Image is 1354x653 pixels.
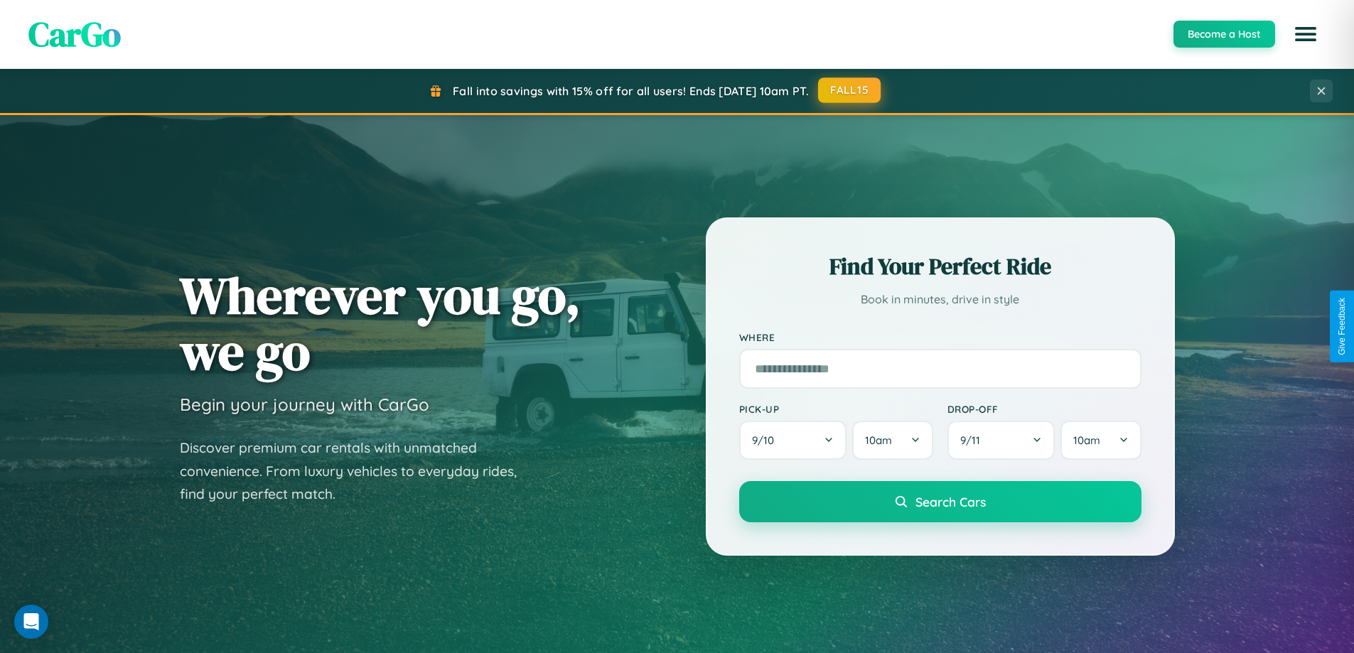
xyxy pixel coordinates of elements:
label: Drop-off [947,403,1141,415]
span: 10am [1073,433,1100,447]
h1: Wherever you go, we go [180,267,581,379]
p: Discover premium car rentals with unmatched convenience. From luxury vehicles to everyday rides, ... [180,436,535,506]
button: Open menu [1286,14,1326,54]
span: Fall into savings with 15% off for all users! Ends [DATE] 10am PT. [453,84,809,98]
button: Search Cars [739,481,1141,522]
span: Search Cars [915,494,986,509]
div: Open Intercom Messenger [14,605,48,639]
label: Where [739,331,1141,343]
span: 10am [865,433,892,447]
button: 9/10 [739,421,847,460]
div: Give Feedback [1337,298,1347,355]
span: CarGo [28,11,121,58]
h3: Begin your journey with CarGo [180,394,429,415]
span: 9 / 10 [752,433,781,447]
h2: Find Your Perfect Ride [739,251,1141,282]
button: 9/11 [947,421,1055,460]
label: Pick-up [739,403,933,415]
span: 9 / 11 [960,433,987,447]
button: FALL15 [818,77,881,103]
button: 10am [1060,421,1141,460]
button: Become a Host [1173,21,1275,48]
button: 10am [852,421,933,460]
p: Book in minutes, drive in style [739,289,1141,310]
